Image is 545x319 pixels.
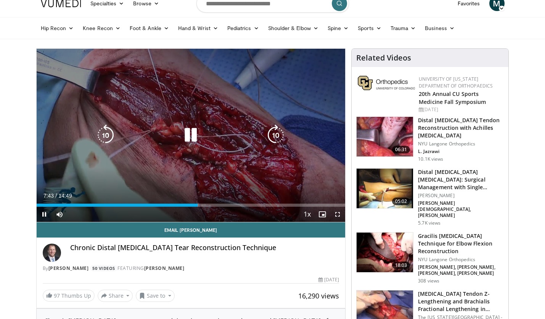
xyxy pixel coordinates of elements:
[43,290,95,301] a: 97 Thumbs Up
[418,148,504,155] p: L. Jazrawi
[353,21,386,36] a: Sports
[78,21,125,36] a: Knee Recon
[418,193,504,199] p: [PERSON_NAME]
[299,207,315,222] button: Playback Rate
[419,76,493,89] a: University of [US_STATE] Department of Orthopaedics
[43,193,54,199] span: 7:43
[418,116,504,139] h3: Distal [MEDICAL_DATA] Tendon Reconstruction with Achilles [MEDICAL_DATA]
[357,169,413,208] img: 8806e474-621b-4f0f-b09c-66fd2fd1ff87.150x105_q85_crop-smart_upscale.jpg
[56,193,57,199] span: /
[418,264,504,276] p: [PERSON_NAME], [PERSON_NAME], [PERSON_NAME], [PERSON_NAME]
[54,292,60,299] span: 97
[136,290,175,302] button: Save to
[37,204,346,207] div: Progress Bar
[418,290,504,313] h3: [MEDICAL_DATA] Tendon Z-Lengthening and Brachialis Fractional Lengthening in…
[420,21,459,36] a: Business
[356,116,504,162] a: 06:31 Distal [MEDICAL_DATA] Tendon Reconstruction with Achilles [MEDICAL_DATA] NYU Langone Orthop...
[418,278,439,284] p: 308 views
[358,76,415,90] img: 355603a8-37da-49b6-856f-e00d7e9307d3.png.150x105_q85_autocrop_double_scale_upscale_version-0.2.png
[36,21,79,36] a: Hip Recon
[357,117,413,156] img: e328ea74-348d-478c-b528-755d3ef4d9cf.150x105_q85_crop-smart_upscale.jpg
[418,257,504,263] p: NYU Langone Orthopedics
[418,200,504,219] p: [PERSON_NAME][DEMOGRAPHIC_DATA], [PERSON_NAME]
[419,106,502,113] div: [DATE]
[418,232,504,255] h3: Gracilis [MEDICAL_DATA] Technique for Elbow Flexion Reconstruction
[90,265,118,271] a: 50 Videos
[58,193,72,199] span: 14:49
[223,21,264,36] a: Pediatrics
[419,90,486,105] a: 20th Annual CU Sports Medicine Fall Symposium
[43,265,339,272] div: By FEATURING
[392,262,410,269] span: 18:03
[174,21,223,36] a: Hand & Wrist
[392,198,410,205] span: 05:02
[70,244,339,252] h4: Chronic Distal [MEDICAL_DATA] Tear Reconstruction Technique
[37,222,346,238] a: Email [PERSON_NAME]
[357,233,413,272] img: a36f5ade-adae-4dac-94c3-ec4ce4848aa3.jpg.150x105_q85_crop-smart_upscale.jpg
[386,21,421,36] a: Trauma
[298,291,339,300] span: 16,290 views
[418,141,504,147] p: NYU Langone Orthopedics
[98,290,133,302] button: Share
[264,21,323,36] a: Shoulder & Elbow
[43,244,61,262] img: Avatar
[356,232,504,284] a: 18:03 Gracilis [MEDICAL_DATA] Technique for Elbow Flexion Reconstruction NYU Langone Orthopedics ...
[418,168,504,191] h3: Distal [MEDICAL_DATA] [MEDICAL_DATA]: Surgical Management with Single [MEDICAL_DATA] Appr…
[144,265,185,271] a: [PERSON_NAME]
[37,49,346,222] video-js: Video Player
[48,265,89,271] a: [PERSON_NAME]
[323,21,353,36] a: Spine
[392,146,410,153] span: 06:31
[125,21,174,36] a: Foot & Ankle
[315,207,330,222] button: Enable picture-in-picture mode
[52,207,67,222] button: Mute
[330,207,345,222] button: Fullscreen
[418,156,443,162] p: 10.1K views
[356,53,411,62] h4: Related Videos
[37,207,52,222] button: Pause
[318,276,339,283] div: [DATE]
[418,220,441,226] p: 5.7K views
[356,168,504,226] a: 05:02 Distal [MEDICAL_DATA] [MEDICAL_DATA]: Surgical Management with Single [MEDICAL_DATA] Appr… ...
